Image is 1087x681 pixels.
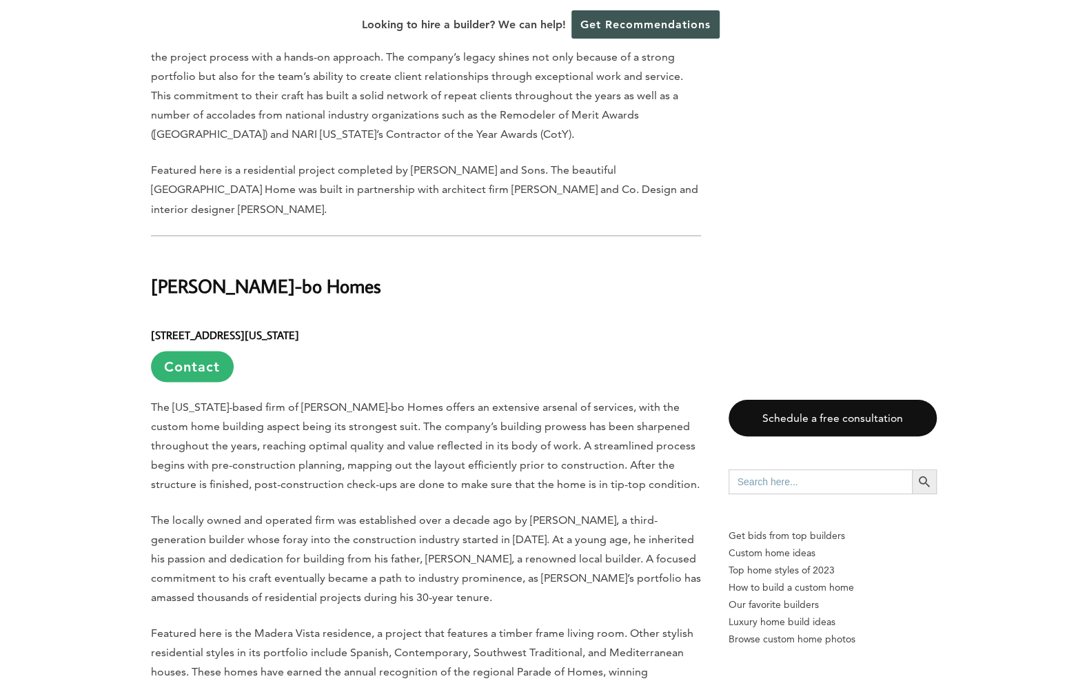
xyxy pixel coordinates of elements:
p: The [US_STATE]-based firm of [PERSON_NAME]-bo Homes offers an extensive arsenal of services, with... [151,397,701,494]
h6: [STREET_ADDRESS][US_STATE] [151,315,701,382]
svg: Search [917,474,932,489]
a: Schedule a free consultation [729,400,937,436]
a: Browse custom home photos [729,631,937,648]
a: Get Recommendations [571,10,720,39]
p: Featured here is a residential project completed by [PERSON_NAME] and Sons. The beautiful [GEOGRA... [151,161,701,218]
h2: [PERSON_NAME]-bo Homes [151,252,701,300]
p: Get bids from top builders [729,527,937,545]
a: How to build a custom home [729,579,937,596]
a: Contact [151,351,234,382]
a: Top home styles of 2023 [729,562,937,579]
a: Our favorite builders [729,596,937,613]
p: The locally owned and operated firm was established over a decade ago by [PERSON_NAME], a third-g... [151,510,701,607]
input: Search here... [729,469,912,494]
a: Custom home ideas [729,545,937,562]
a: Luxury home build ideas [729,613,937,631]
p: The Kraemers’ design and build personalized homes that match their clients’ vision and lifestyle,... [151,28,701,144]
